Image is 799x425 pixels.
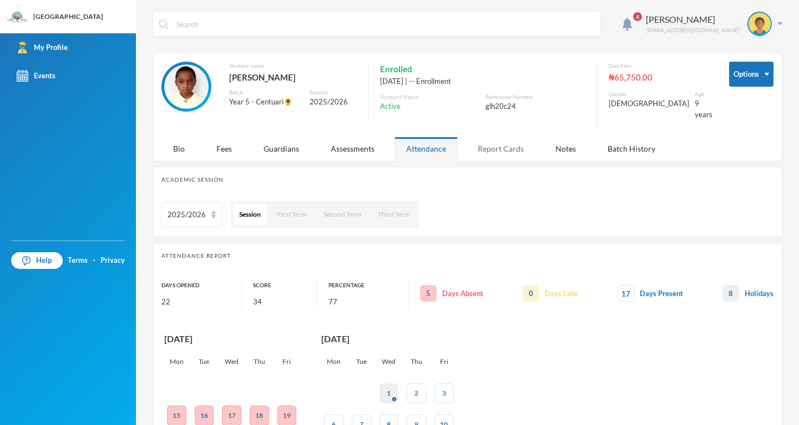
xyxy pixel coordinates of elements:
div: Report Cards [466,137,535,161]
div: Holidays [722,285,773,302]
div: Batch History [596,137,667,161]
span: 5 [420,285,437,302]
button: Third Term [372,204,416,225]
button: Session [234,204,266,225]
div: Session [310,88,357,97]
div: [EMAIL_ADDRESS][DOMAIN_NAME] [646,26,739,34]
div: 15 [173,411,180,421]
div: Attendance [395,137,458,161]
div: Tue [352,357,371,367]
div: Assessments [319,137,386,161]
span: 4 [633,12,642,21]
div: [DATE] [321,332,456,346]
button: Second Term [318,204,367,225]
span: 8 [722,285,739,302]
div: 2 [414,388,418,398]
div: Mon [167,357,186,367]
a: Privacy [100,255,125,266]
div: Days Opened [161,277,241,293]
div: 19 [283,411,291,421]
div: 2025/2026 [168,209,206,221]
div: Account Status [380,93,481,101]
div: [DATE] | -- Enrollment [380,76,586,87]
div: 17 [228,411,236,421]
div: Events [17,70,55,82]
span: Enrolled [380,62,412,76]
div: [DEMOGRAPHIC_DATA] [609,98,689,109]
div: Mon [324,357,343,367]
div: Academic Session [161,176,773,184]
div: Tue [195,357,214,367]
span: 17 [618,285,634,302]
img: search [159,19,169,29]
button: Options [729,62,773,87]
div: Fri [434,357,454,367]
span: Active [380,101,401,112]
div: 18 [255,411,263,421]
div: Student name [229,62,357,70]
div: · [93,255,95,266]
div: 2025/2026 [310,97,357,108]
div: Thu [250,357,269,367]
div: [DATE] [164,332,299,346]
span: 0 [523,285,539,302]
div: Year 5 - Centuari🌻 [229,97,302,108]
div: Due Fees [609,62,712,70]
div: 3 [442,388,446,398]
div: 22 [161,293,241,310]
div: 34 [253,293,317,310]
div: [PERSON_NAME] [646,13,739,26]
div: 9 years [695,98,712,120]
div: glh20c24 [486,101,586,112]
div: Age [695,90,712,98]
a: Help [11,252,63,269]
div: Attendance Report [161,252,773,260]
div: My Profile [17,42,68,53]
button: First Term [272,204,312,225]
div: Wed [222,357,241,367]
div: Percentage [328,277,408,293]
div: Thu [407,357,426,367]
div: Score [253,277,317,293]
img: logo [6,6,28,28]
div: Gender [609,90,689,98]
div: Notes [544,137,588,161]
div: Wed [380,357,399,367]
div: Days Late [523,285,578,302]
div: 16 [200,411,208,421]
div: ₦65,750.00 [609,70,712,84]
div: Batch [229,88,302,97]
input: Search [175,12,594,37]
div: Fees [205,137,244,161]
div: 1 [387,388,391,398]
div: Fri [277,357,297,367]
img: STUDENT [164,64,209,109]
div: [GEOGRAPHIC_DATA] [33,12,103,22]
div: [PERSON_NAME] [229,70,357,84]
div: Days Present [618,285,683,302]
div: 77 [328,293,408,310]
img: STUDENT [749,13,771,35]
a: Terms [68,255,88,266]
div: Days Absent [420,285,483,302]
i: info [392,397,397,402]
div: Admission Number [486,93,586,101]
div: Guardians [252,137,311,161]
div: Bio [161,137,196,161]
